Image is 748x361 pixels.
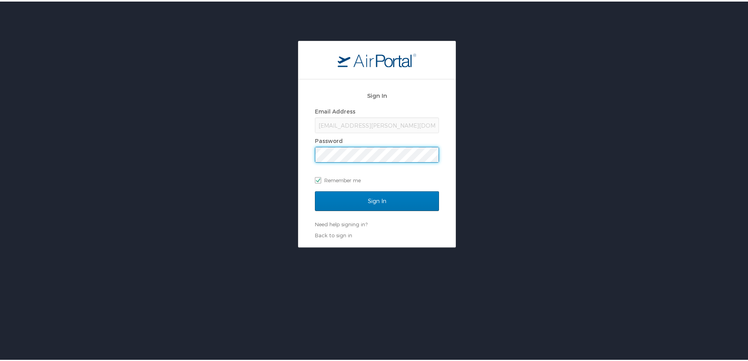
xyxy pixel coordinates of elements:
a: Back to sign in [315,231,352,237]
a: Need help signing in? [315,220,368,226]
input: Sign In [315,190,439,209]
label: Password [315,136,343,143]
img: logo [338,51,416,66]
label: Remember me [315,173,439,185]
h2: Sign In [315,90,439,99]
label: Email Address [315,106,355,113]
